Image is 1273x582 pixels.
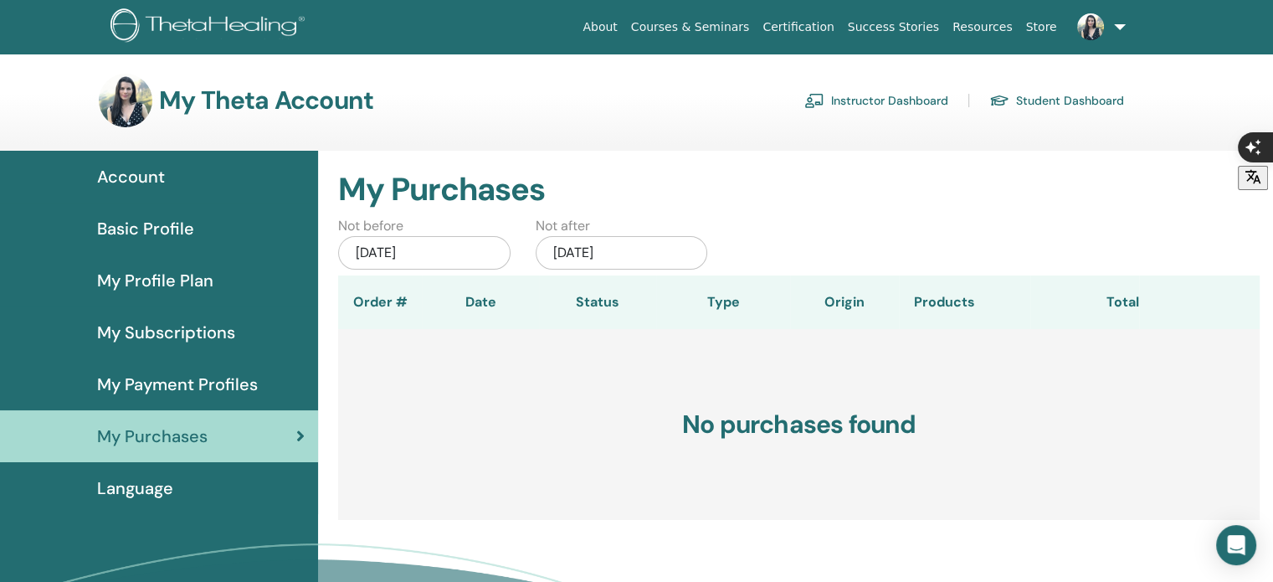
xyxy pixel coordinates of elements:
th: Origin [790,276,899,329]
h3: My Theta Account [159,85,373,116]
img: default.jpg [99,74,152,127]
th: Type [656,276,790,329]
div: [DATE] [338,236,511,270]
a: Courses & Seminars [624,12,757,43]
div: Open Intercom Messenger [1216,525,1256,565]
span: My Purchases [97,424,208,449]
a: About [576,12,624,43]
img: graduation-cap.svg [989,94,1009,108]
span: Basic Profile [97,216,194,241]
img: chalkboard-teacher.svg [804,93,824,108]
a: Store [1019,12,1064,43]
span: My Profile Plan [97,268,213,293]
label: Not before [338,216,403,236]
h2: My Purchases [338,171,1260,209]
a: Resources [946,12,1019,43]
label: Not after [536,216,590,236]
span: Language [97,476,173,501]
th: Date [422,276,539,329]
th: Status [539,276,656,329]
a: Student Dashboard [989,87,1124,114]
a: Success Stories [841,12,946,43]
img: logo.png [110,8,311,46]
th: Order # [338,276,422,329]
th: Products [899,276,1030,329]
a: Certification [756,12,840,43]
h3: No purchases found [338,329,1260,520]
div: Total [1030,292,1139,312]
span: My Subscriptions [97,320,235,345]
span: My Payment Profiles [97,372,258,397]
a: Instructor Dashboard [804,87,948,114]
div: [DATE] [536,236,708,270]
span: Account [97,164,165,189]
img: default.jpg [1077,13,1104,40]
